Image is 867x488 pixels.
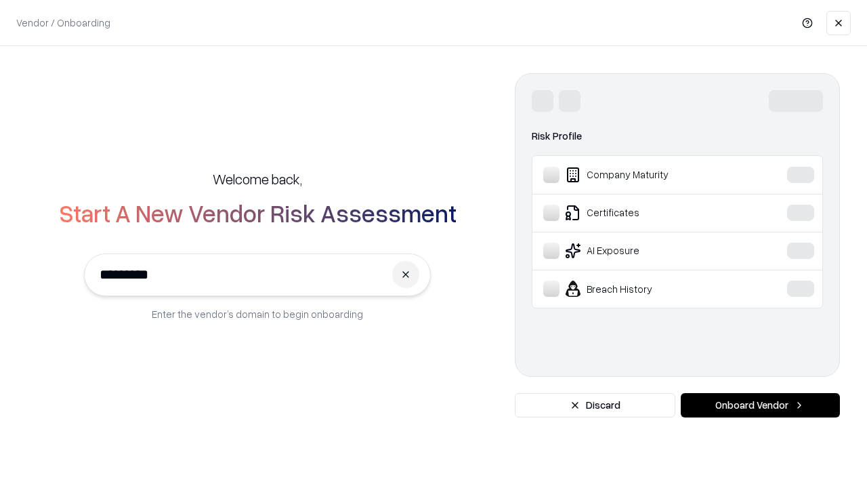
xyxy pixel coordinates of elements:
h5: Welcome back, [213,169,302,188]
p: Enter the vendor’s domain to begin onboarding [152,307,363,321]
button: Onboard Vendor [681,393,840,418]
h2: Start A New Vendor Risk Assessment [59,199,457,226]
div: AI Exposure [543,243,746,259]
div: Company Maturity [543,167,746,183]
div: Breach History [543,281,746,297]
div: Risk Profile [532,128,823,144]
p: Vendor / Onboarding [16,16,110,30]
button: Discard [515,393,675,418]
div: Certificates [543,205,746,221]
